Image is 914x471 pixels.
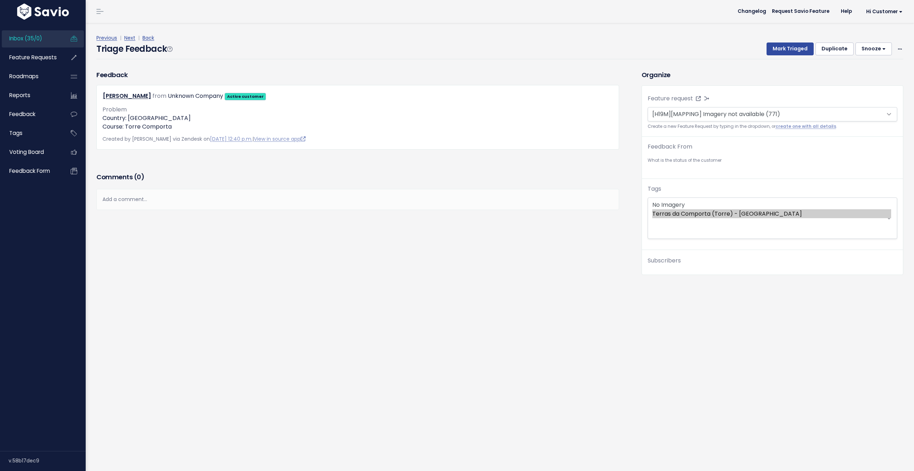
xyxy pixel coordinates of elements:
a: Roadmaps [2,68,59,85]
div: Add a comment... [96,189,619,210]
a: Tags [2,125,59,141]
a: Voting Board [2,144,59,160]
span: | [119,34,123,41]
a: create one with all details [775,124,836,129]
span: Created by [PERSON_NAME] via Zendesk on | [102,135,306,142]
span: 0 [137,172,141,181]
span: from [152,92,166,100]
label: Feature request [648,94,693,103]
button: Mark Triaged [767,42,814,55]
span: Feedback [9,110,35,118]
h3: Comments ( ) [96,172,619,182]
span: Changelog [738,9,766,14]
div: v.58b17dec9 [9,451,86,470]
a: Hi Customer [858,6,908,17]
a: Reports [2,87,59,104]
img: logo-white.9d6f32f41409.svg [15,4,71,20]
label: Feedback From [648,142,692,151]
a: Next [124,34,135,41]
h3: Feedback [96,70,127,80]
a: Feedback form [2,163,59,179]
h4: Triage Feedback [96,42,172,55]
span: Roadmaps [9,72,39,80]
option: No Imagery [652,200,891,209]
span: Reports [9,91,30,99]
span: Problem [102,105,127,114]
button: Snooze [855,42,892,55]
span: Hi Customer [866,9,903,14]
label: Tags [648,185,661,193]
button: Duplicate [815,42,854,55]
a: View in source app [254,135,306,142]
small: What is the status of the customer [648,157,897,164]
a: [PERSON_NAME] [103,92,151,100]
div: Unknown Company [168,91,223,101]
a: Help [835,6,858,17]
a: Previous [96,34,117,41]
a: Back [142,34,154,41]
strong: Active customer [227,94,264,99]
span: Inbox (35/0) [9,35,42,42]
a: Feedback [2,106,59,122]
option: Terras da Comporta (Torre) - [GEOGRAPHIC_DATA] [652,209,891,218]
a: Request Savio Feature [766,6,835,17]
a: Feature Requests [2,49,59,66]
span: Tags [9,129,22,137]
span: Subscribers [648,256,681,265]
a: Inbox (35/0) [2,30,59,47]
a: [DATE] 12:40 p.m. [210,135,252,142]
span: Voting Board [9,148,44,156]
h3: Organize [642,70,903,80]
small: Create a new Feature Request by typing in the dropdown, or . [648,123,897,130]
span: | [137,34,141,41]
span: Feedback form [9,167,50,175]
span: Feature Requests [9,54,57,61]
p: Country: [GEOGRAPHIC_DATA] Course: Torre Comporta [102,114,613,131]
